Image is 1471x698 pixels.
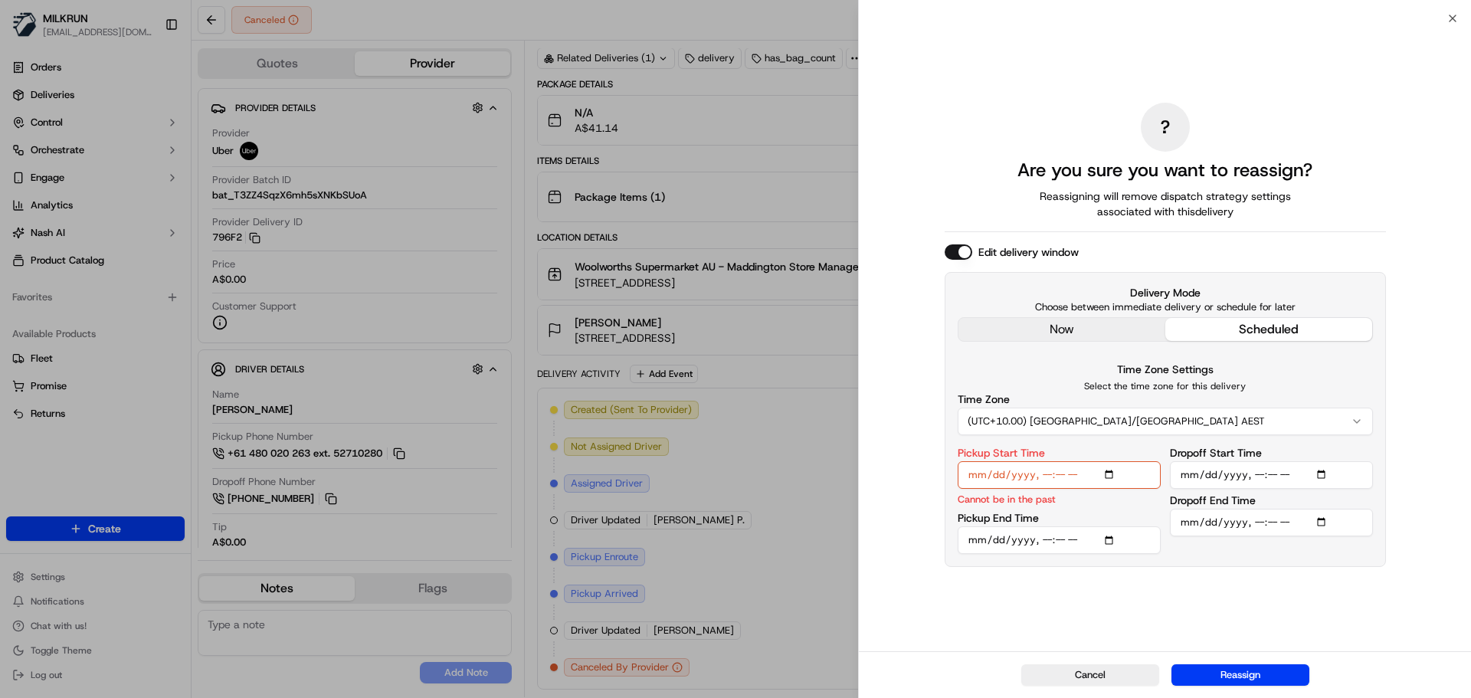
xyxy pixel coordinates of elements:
button: Reassign [1171,664,1309,686]
button: scheduled [1165,318,1372,341]
p: Cannot be in the past [958,492,1056,506]
h2: Are you sure you want to reassign? [1017,158,1312,182]
label: Time Zone Settings [1117,362,1214,376]
label: Dropoff Start Time [1170,447,1262,458]
label: Edit delivery window [978,244,1079,260]
label: Delivery Mode [958,285,1373,300]
div: ? [1141,103,1190,152]
label: Pickup Start Time [958,447,1045,458]
button: now [958,318,1165,341]
p: Choose between immediate delivery or schedule for later [958,300,1373,314]
label: Dropoff End Time [1170,495,1256,506]
span: Reassigning will remove dispatch strategy settings associated with this delivery [1018,188,1312,219]
label: Time Zone [958,394,1010,405]
p: Select the time zone for this delivery [958,380,1373,392]
button: Cancel [1021,664,1159,686]
label: Pickup End Time [958,513,1039,523]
